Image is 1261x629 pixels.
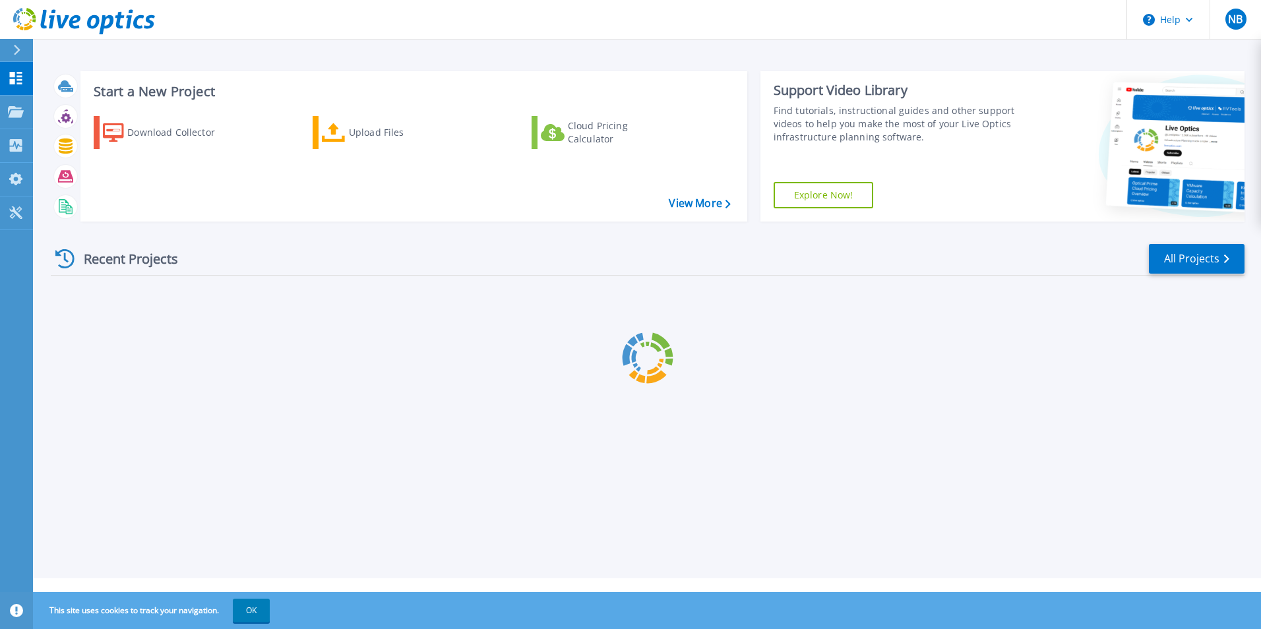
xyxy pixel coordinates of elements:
[532,116,679,149] a: Cloud Pricing Calculator
[94,84,730,99] h3: Start a New Project
[313,116,460,149] a: Upload Files
[774,82,1020,99] div: Support Video Library
[1228,14,1243,24] span: NB
[51,243,196,275] div: Recent Projects
[1149,244,1245,274] a: All Projects
[568,119,673,146] div: Cloud Pricing Calculator
[349,119,454,146] div: Upload Files
[36,599,270,622] span: This site uses cookies to track your navigation.
[774,182,874,208] a: Explore Now!
[94,116,241,149] a: Download Collector
[127,119,233,146] div: Download Collector
[669,197,730,210] a: View More
[774,104,1020,144] div: Find tutorials, instructional guides and other support videos to help you make the most of your L...
[233,599,270,622] button: OK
